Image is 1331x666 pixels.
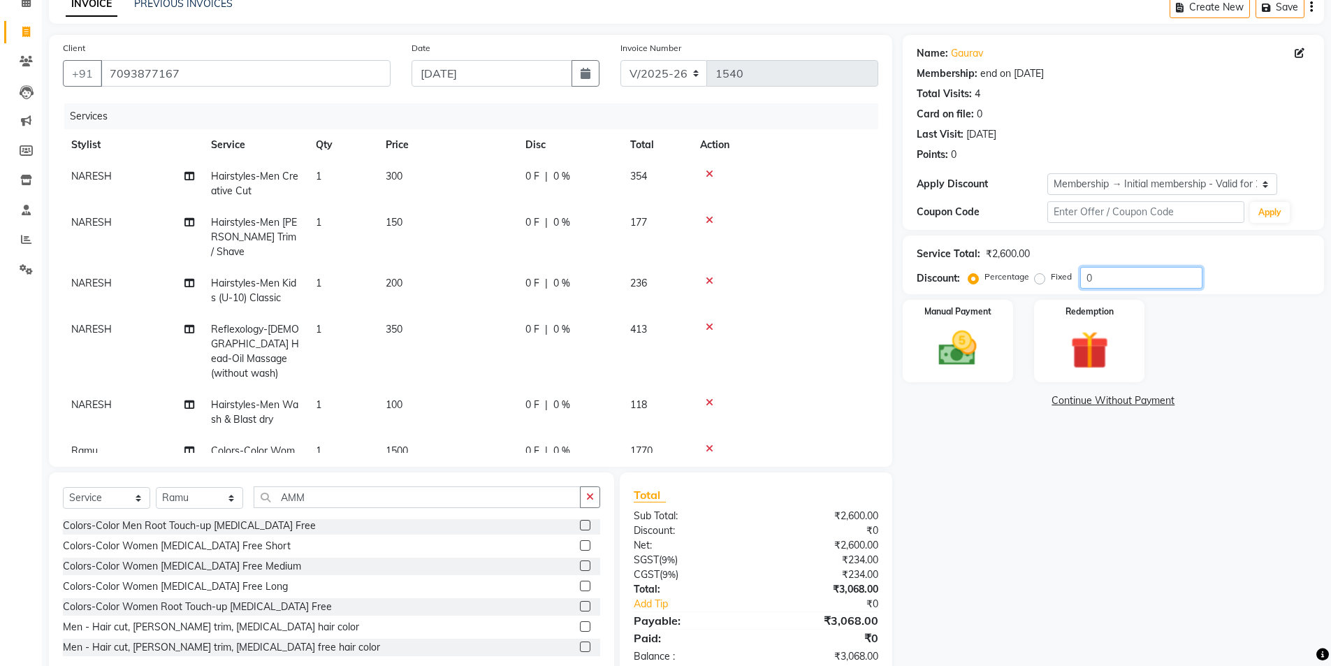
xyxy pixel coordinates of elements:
th: Qty [307,129,377,161]
div: Points: [917,147,948,162]
label: Redemption [1065,305,1114,318]
input: Search or Scan [254,486,581,508]
div: [DATE] [966,127,996,142]
div: Apply Discount [917,177,1048,191]
span: 1 [316,444,321,457]
div: 0 [977,107,982,122]
span: NARESH [71,170,112,182]
th: Price [377,129,517,161]
div: Services [64,103,889,129]
div: Total: [623,582,756,597]
span: SGST [634,553,659,566]
div: Paid: [623,630,756,646]
a: Continue Without Payment [905,393,1321,408]
div: Colors-Color Women [MEDICAL_DATA] Free Medium [63,559,301,574]
span: Reflexology-[DEMOGRAPHIC_DATA] Head-Oil Massage (without wash) [211,323,299,379]
span: Hairstyles-Men Kids (U-10) Classic [211,277,296,304]
span: 0 F [525,276,539,291]
span: 413 [630,323,647,335]
span: 0 F [525,169,539,184]
div: Discount: [917,271,960,286]
div: ₹234.00 [756,567,889,582]
span: | [545,444,548,458]
div: ₹0 [778,597,889,611]
div: ₹2,600.00 [756,509,889,523]
div: ( ) [623,553,756,567]
div: Colors-Color Men Root Touch-up [MEDICAL_DATA] Free [63,519,316,533]
label: Date [412,42,430,55]
span: | [545,398,548,412]
a: Add Tip [623,597,778,611]
span: 0 F [525,322,539,337]
span: Hairstyles-Men Wash & Blast dry [211,398,298,426]
div: Colors-Color Women Root Touch-up [MEDICAL_DATA] Free [63,600,332,614]
div: Name: [917,46,948,61]
span: 100 [386,398,402,411]
th: Stylist [63,129,203,161]
div: ₹0 [756,630,889,646]
th: Action [692,129,878,161]
div: ₹0 [756,523,889,538]
a: Gaurav [951,46,983,61]
div: 4 [975,87,980,101]
div: Sub Total: [623,509,756,523]
span: 0 % [553,398,570,412]
div: ₹3,068.00 [756,582,889,597]
span: 0 F [525,444,539,458]
span: 0 % [553,444,570,458]
span: 9% [662,569,676,580]
span: 1 [316,170,321,182]
span: NARESH [71,216,112,229]
span: 1 [316,323,321,335]
img: _cash.svg [926,326,989,370]
span: 1 [316,216,321,229]
div: Net: [623,538,756,553]
div: Colors-Color Women [MEDICAL_DATA] Free Short [63,539,291,553]
span: 354 [630,170,647,182]
span: 0 % [553,276,570,291]
div: Balance : [623,649,756,664]
label: Invoice Number [620,42,681,55]
div: ₹3,068.00 [756,649,889,664]
span: 118 [630,398,647,411]
div: Discount: [623,523,756,538]
label: Percentage [984,270,1029,283]
span: 200 [386,277,402,289]
span: 0 % [553,322,570,337]
span: | [545,322,548,337]
span: Ramu [71,444,98,457]
button: +91 [63,60,102,87]
input: Enter Offer / Coupon Code [1047,201,1244,223]
div: Payable: [623,612,756,629]
div: Men - Hair cut, [PERSON_NAME] trim, [MEDICAL_DATA] free hair color [63,640,380,655]
div: Membership: [917,66,977,81]
input: Search by Name/Mobile/Email/Code [101,60,391,87]
span: 0 % [553,169,570,184]
label: Fixed [1051,270,1072,283]
div: Card on file: [917,107,974,122]
div: Last Visit: [917,127,963,142]
button: Apply [1250,202,1290,223]
div: end on [DATE] [980,66,1044,81]
span: NARESH [71,277,112,289]
span: 9% [662,554,675,565]
span: 150 [386,216,402,229]
div: Total Visits: [917,87,972,101]
span: Hairstyles-Men Creative Cut [211,170,298,197]
span: 1 [316,277,321,289]
th: Disc [517,129,622,161]
span: NARESH [71,323,112,335]
label: Manual Payment [924,305,991,318]
th: Service [203,129,307,161]
span: 350 [386,323,402,335]
span: 0 % [553,215,570,230]
div: Coupon Code [917,205,1048,219]
span: 1 [316,398,321,411]
img: _gift.svg [1059,326,1121,374]
span: 1500 [386,444,408,457]
div: Service Total: [917,247,980,261]
div: Colors-Color Women [MEDICAL_DATA] Free Long [63,579,288,594]
span: 177 [630,216,647,229]
span: NARESH [71,398,112,411]
div: ₹2,600.00 [756,538,889,553]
